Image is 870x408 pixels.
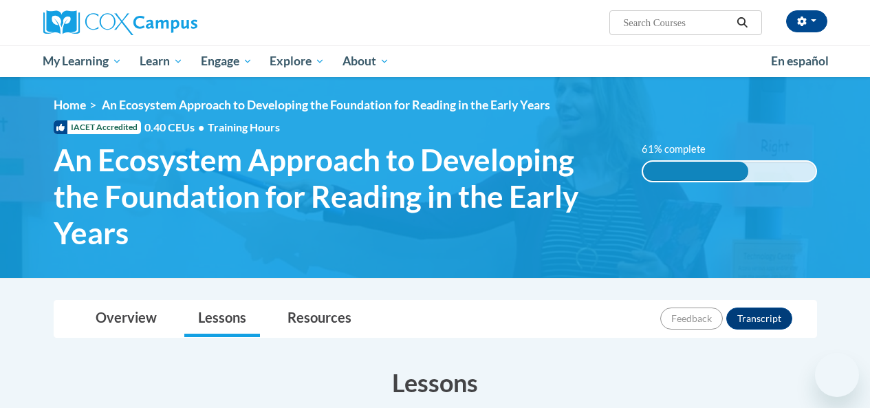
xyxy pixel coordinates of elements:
span: An Ecosystem Approach to Developing the Foundation for Reading in the Early Years [102,98,550,112]
span: Learn [140,53,183,69]
span: 0.40 CEUs [144,120,208,135]
a: About [334,45,398,77]
a: Home [54,98,86,112]
span: An Ecosystem Approach to Developing the Foundation for Reading in the Early Years [54,142,621,250]
a: Lessons [184,301,260,337]
button: Account Settings [786,10,827,32]
a: Engage [192,45,261,77]
h3: Lessons [54,365,817,400]
a: My Learning [34,45,131,77]
a: Resources [274,301,365,337]
iframe: Button to launch messaging window [815,353,859,397]
span: IACET Accredited [54,120,141,134]
button: Feedback [660,308,723,330]
img: Cox Campus [43,10,197,35]
a: Cox Campus [43,10,291,35]
a: Learn [131,45,192,77]
button: Transcript [726,308,792,330]
span: • [198,120,204,133]
a: En español [762,47,838,76]
span: About [342,53,389,69]
a: Overview [82,301,171,337]
a: Explore [261,45,334,77]
input: Search Courses [622,14,732,31]
span: Engage [201,53,252,69]
span: En español [771,54,829,68]
span: Training Hours [208,120,280,133]
div: Main menu [33,45,838,77]
div: 61% complete [643,162,748,181]
span: Explore [270,53,325,69]
label: 61% complete [642,142,721,157]
span: My Learning [43,53,122,69]
button: Search [732,14,752,31]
